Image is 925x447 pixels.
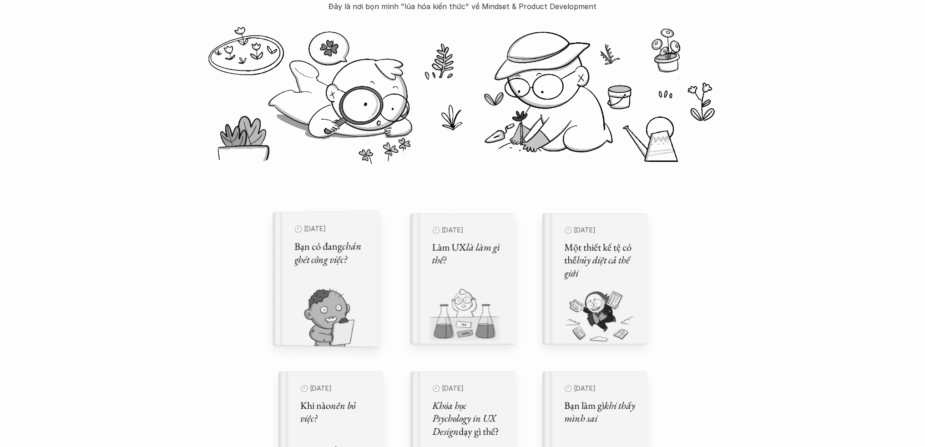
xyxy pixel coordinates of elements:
p: 🕙 [DATE] [432,382,504,395]
a: 🕙 [DATE]Bạn có đangchán ghét công việc? [278,213,383,344]
p: 🕙 [DATE] [300,382,372,395]
a: 🕙 [DATE]Làm UXlà làm gì thế? [410,213,515,344]
h5: Bạn có đang [294,239,368,266]
h5: dạy gì thế? [432,399,504,438]
p: 🕙 [DATE] [294,222,368,236]
p: 🕙 [DATE] [432,224,504,236]
h5: Khi nào [300,399,372,425]
a: 🕙 [DATE]Một thiết kế tệ có thểhủy diệt cả thế giới [542,213,647,344]
em: là làm gì thế? [432,241,501,267]
em: chán ghét công việc? [294,239,364,266]
h5: Bạn làm gì [564,399,636,425]
em: nên bỏ việc? [300,399,357,425]
h5: Một thiết kế tệ có thể [564,241,636,280]
em: khi thấy mình sai [564,399,637,425]
em: hủy diệt cả thế giới [564,253,631,280]
p: 🕙 [DATE] [564,224,636,236]
em: Khóa học Psychology in UX Design [432,399,498,438]
h5: Làm UX [432,241,504,267]
p: 🕙 [DATE] [564,382,636,395]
